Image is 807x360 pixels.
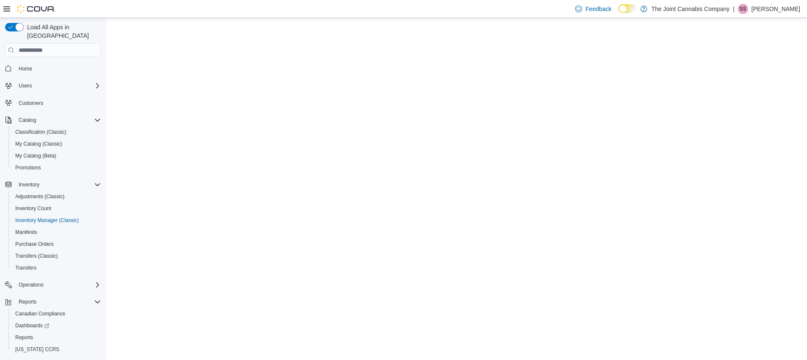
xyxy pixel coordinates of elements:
[585,5,611,13] span: Feedback
[19,82,32,89] span: Users
[12,163,45,173] a: Promotions
[2,97,104,109] button: Customers
[2,62,104,74] button: Home
[17,5,55,13] img: Cova
[12,227,101,237] span: Manifests
[15,180,43,190] button: Inventory
[12,191,68,202] a: Adjustments (Classic)
[15,193,64,200] span: Adjustments (Classic)
[2,179,104,191] button: Inventory
[12,321,53,331] a: Dashboards
[651,4,729,14] p: The Joint Cannabis Company
[8,191,104,202] button: Adjustments (Classic)
[15,180,101,190] span: Inventory
[19,100,43,107] span: Customers
[15,253,58,259] span: Transfers (Classic)
[8,162,104,174] button: Promotions
[19,181,39,188] span: Inventory
[12,263,40,273] a: Transfers
[8,138,104,150] button: My Catalog (Classic)
[15,129,67,135] span: Classification (Classic)
[751,4,800,14] p: [PERSON_NAME]
[15,264,36,271] span: Transfers
[15,115,39,125] button: Catalog
[12,332,36,343] a: Reports
[15,64,36,74] a: Home
[15,141,62,147] span: My Catalog (Classic)
[618,4,636,13] input: Dark Mode
[12,239,57,249] a: Purchase Orders
[8,126,104,138] button: Classification (Classic)
[15,297,40,307] button: Reports
[19,65,32,72] span: Home
[12,321,101,331] span: Dashboards
[12,344,63,354] a: [US_STATE] CCRS
[12,215,101,225] span: Inventory Manager (Classic)
[12,203,55,214] a: Inventory Count
[8,250,104,262] button: Transfers (Classic)
[24,23,101,40] span: Load All Apps in [GEOGRAPHIC_DATA]
[12,127,101,137] span: Classification (Classic)
[2,296,104,308] button: Reports
[8,214,104,226] button: Inventory Manager (Classic)
[8,320,104,332] a: Dashboards
[8,343,104,355] button: [US_STATE] CCRS
[12,151,101,161] span: My Catalog (Beta)
[12,139,66,149] a: My Catalog (Classic)
[12,191,101,202] span: Adjustments (Classic)
[8,238,104,250] button: Purchase Orders
[15,81,101,91] span: Users
[12,139,101,149] span: My Catalog (Classic)
[15,280,47,290] button: Operations
[12,332,101,343] span: Reports
[15,229,37,236] span: Manifests
[8,202,104,214] button: Inventory Count
[15,81,35,91] button: Users
[12,203,101,214] span: Inventory Count
[15,164,41,171] span: Promotions
[12,251,61,261] a: Transfers (Classic)
[15,310,65,317] span: Canadian Compliance
[19,117,36,124] span: Catalog
[15,241,54,247] span: Purchase Orders
[8,262,104,274] button: Transfers
[15,98,101,108] span: Customers
[15,334,33,341] span: Reports
[19,281,44,288] span: Operations
[19,298,36,305] span: Reports
[15,346,59,353] span: [US_STATE] CCRS
[8,332,104,343] button: Reports
[15,63,101,73] span: Home
[12,151,60,161] a: My Catalog (Beta)
[15,280,101,290] span: Operations
[15,152,56,159] span: My Catalog (Beta)
[2,114,104,126] button: Catalog
[15,217,79,224] span: Inventory Manager (Classic)
[8,226,104,238] button: Manifests
[572,0,615,17] a: Feedback
[15,297,101,307] span: Reports
[12,344,101,354] span: Washington CCRS
[8,150,104,162] button: My Catalog (Beta)
[15,205,51,212] span: Inventory Count
[738,4,748,14] div: Sagar Sanghera
[733,4,735,14] p: |
[12,163,101,173] span: Promotions
[8,308,104,320] button: Canadian Compliance
[12,215,82,225] a: Inventory Manager (Classic)
[740,4,746,14] span: SS
[12,309,101,319] span: Canadian Compliance
[12,309,69,319] a: Canadian Compliance
[12,251,101,261] span: Transfers (Classic)
[12,239,101,249] span: Purchase Orders
[12,227,40,237] a: Manifests
[12,127,70,137] a: Classification (Classic)
[15,115,101,125] span: Catalog
[2,279,104,291] button: Operations
[15,322,49,329] span: Dashboards
[12,263,101,273] span: Transfers
[15,98,47,108] a: Customers
[2,80,104,92] button: Users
